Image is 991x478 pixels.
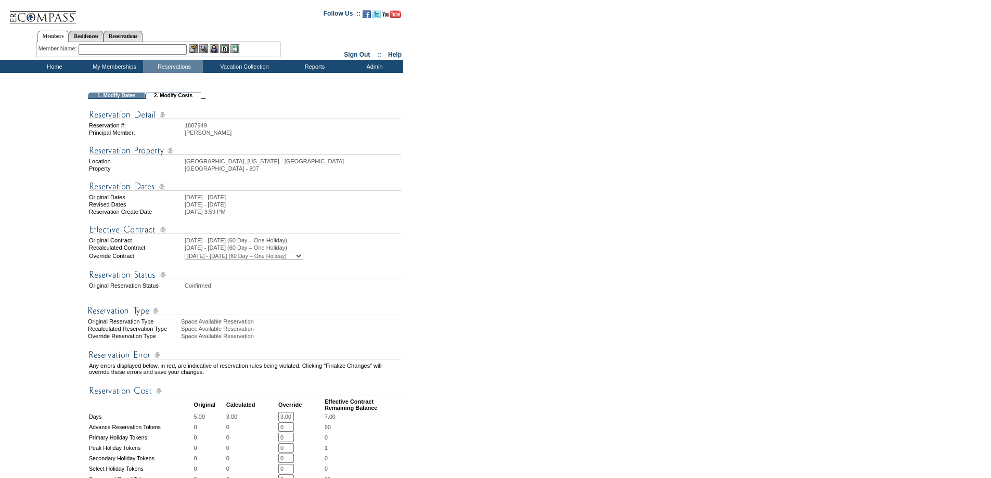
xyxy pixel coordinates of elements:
[89,194,184,200] td: Original Dates
[104,31,143,42] a: Reservations
[324,9,361,21] td: Follow Us ::
[89,412,193,421] td: Days
[38,44,79,53] div: Member Name:
[89,244,184,251] td: Recalculated Contract
[89,201,184,208] td: Revised Dates
[372,13,381,19] a: Follow us on Twitter
[89,433,193,442] td: Primary Holiday Tokens
[89,144,401,157] img: Reservation Property
[88,333,180,339] div: Override Reservation Type
[226,422,277,432] td: 0
[325,466,328,472] span: 0
[278,398,324,411] td: Override
[9,3,76,24] img: Compass Home
[343,60,403,73] td: Admin
[185,165,401,172] td: [GEOGRAPHIC_DATA] - 807
[181,318,402,325] div: Space Available Reservation
[181,326,402,332] div: Space Available Reservation
[388,51,402,58] a: Help
[185,130,401,136] td: [PERSON_NAME]
[89,384,401,397] img: Reservation Cost
[220,44,229,53] img: Reservations
[325,455,328,461] span: 0
[83,60,143,73] td: My Memberships
[194,464,225,473] td: 0
[89,422,193,432] td: Advance Reservation Tokens
[185,237,401,243] td: [DATE] - [DATE] (60 Day – One Holiday)
[325,414,336,420] span: 7.00
[185,194,401,200] td: [DATE] - [DATE]
[88,318,180,325] div: Original Reservation Type
[88,326,180,332] div: Recalculated Reservation Type
[89,237,184,243] td: Original Contract
[181,333,402,339] div: Space Available Reservation
[382,13,401,19] a: Subscribe to our YouTube Channel
[199,44,208,53] img: View
[185,201,401,208] td: [DATE] - [DATE]
[284,60,343,73] td: Reports
[194,398,225,411] td: Original
[185,282,401,289] td: Confirmed
[145,93,201,99] td: 2. Modify Costs
[89,223,401,236] img: Effective Contract
[185,209,401,215] td: [DATE] 3:59 PM
[325,445,328,451] span: 1
[89,454,193,463] td: Secondary Holiday Tokens
[89,252,184,260] td: Override Contract
[185,244,401,251] td: [DATE] - [DATE] (60 Day – One Holiday)
[194,454,225,463] td: 0
[377,51,381,58] span: ::
[89,122,184,128] td: Reservation #:
[382,10,401,18] img: Subscribe to our YouTube Channel
[226,433,277,442] td: 0
[89,209,184,215] td: Reservation Create Date
[325,424,331,430] span: 90
[143,60,203,73] td: Reservations
[37,31,69,42] a: Members
[89,443,193,453] td: Peak Holiday Tokens
[185,158,401,164] td: [GEOGRAPHIC_DATA], [US_STATE] - [GEOGRAPHIC_DATA]
[325,434,328,441] span: 0
[194,422,225,432] td: 0
[185,122,401,128] td: 1807949
[89,363,401,375] td: Any errors displayed below, in red, are indicative of reservation rules being violated. Clicking ...
[363,13,371,19] a: Become our fan on Facebook
[226,454,277,463] td: 0
[89,464,193,473] td: Select Holiday Tokens
[203,60,284,73] td: Vacation Collection
[89,282,184,289] td: Original Reservation Status
[89,180,401,193] img: Reservation Dates
[226,398,277,411] td: Calculated
[69,31,104,42] a: Residences
[344,51,370,58] a: Sign Out
[189,44,198,53] img: b_edit.gif
[89,348,401,361] img: Reservation Errors
[89,165,184,172] td: Property
[89,158,184,164] td: Location
[89,268,401,281] img: Reservation Status
[194,443,225,453] td: 0
[226,443,277,453] td: 0
[194,412,225,421] td: 5.00
[325,398,401,411] td: Effective Contract Remaining Balance
[226,412,277,421] td: 3.00
[23,60,83,73] td: Home
[372,10,381,18] img: Follow us on Twitter
[210,44,218,53] img: Impersonate
[363,10,371,18] img: Become our fan on Facebook
[89,130,184,136] td: Principal Member:
[88,93,145,99] td: 1. Modify Dates
[88,304,400,317] img: Reservation Type
[194,433,225,442] td: 0
[89,108,401,121] img: Reservation Detail
[230,44,239,53] img: b_calculator.gif
[226,464,277,473] td: 0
